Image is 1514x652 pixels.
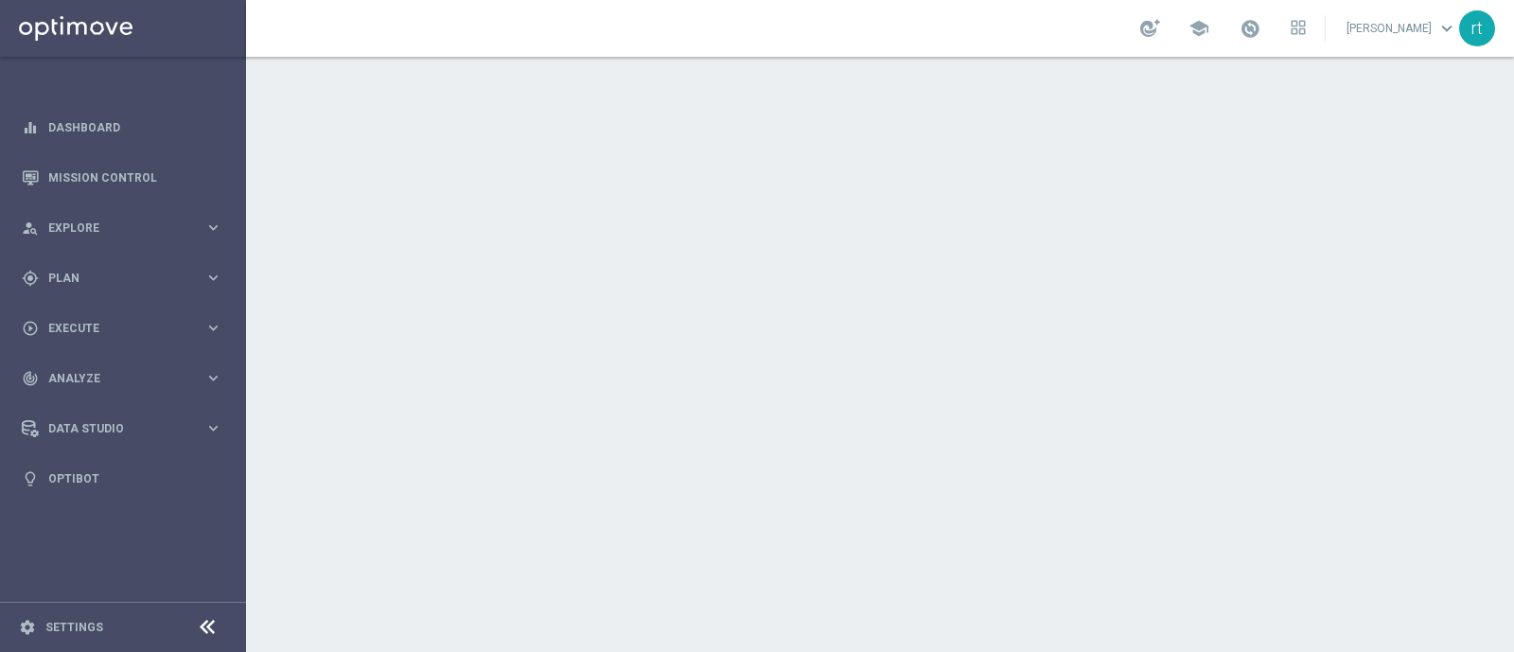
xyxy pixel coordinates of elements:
i: gps_fixed [22,270,39,287]
span: Analyze [48,373,204,384]
i: keyboard_arrow_right [204,419,222,437]
div: Execute [22,320,204,337]
div: Data Studio [22,420,204,437]
div: Plan [22,270,204,287]
i: track_changes [22,370,39,387]
div: Mission Control [22,152,222,203]
div: rt [1459,10,1495,46]
button: play_circle_outline Execute keyboard_arrow_right [21,321,223,336]
i: lightbulb [22,470,39,487]
i: play_circle_outline [22,320,39,337]
button: Mission Control [21,170,223,185]
div: Optibot [22,453,222,503]
a: [PERSON_NAME]keyboard_arrow_down [1345,14,1459,43]
div: Analyze [22,370,204,387]
a: Optibot [48,453,222,503]
i: person_search [22,220,39,237]
span: keyboard_arrow_down [1436,18,1457,39]
span: Plan [48,273,204,284]
div: Dashboard [22,102,222,152]
button: equalizer Dashboard [21,120,223,135]
button: person_search Explore keyboard_arrow_right [21,220,223,236]
i: keyboard_arrow_right [204,219,222,237]
span: Data Studio [48,423,204,434]
button: lightbulb Optibot [21,471,223,486]
a: Settings [45,622,103,633]
a: Dashboard [48,102,222,152]
i: equalizer [22,119,39,136]
span: Execute [48,323,204,334]
button: gps_fixed Plan keyboard_arrow_right [21,271,223,286]
i: keyboard_arrow_right [204,369,222,387]
i: settings [19,619,36,636]
a: Mission Control [48,152,222,203]
span: school [1188,18,1209,39]
span: Explore [48,222,204,234]
div: Explore [22,220,204,237]
i: keyboard_arrow_right [204,269,222,287]
button: Data Studio keyboard_arrow_right [21,421,223,436]
button: track_changes Analyze keyboard_arrow_right [21,371,223,386]
i: keyboard_arrow_right [204,319,222,337]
